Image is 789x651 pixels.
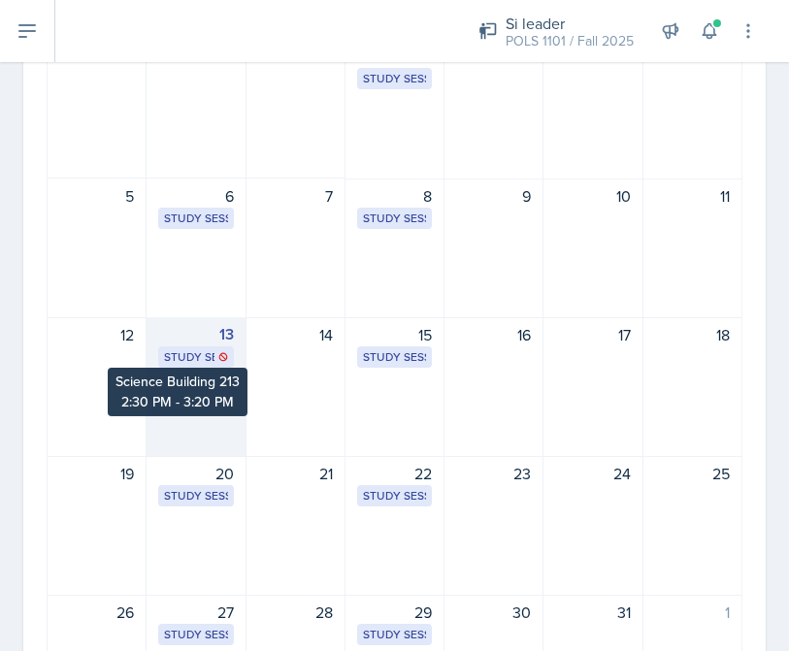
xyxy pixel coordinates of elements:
div: 9 [456,184,531,208]
div: 11 [655,184,730,208]
div: 21 [258,462,333,485]
div: 30 [456,601,531,624]
div: 18 [655,323,730,346]
div: 20 [158,462,233,485]
div: 31 [555,601,630,624]
div: 23 [456,462,531,485]
div: 19 [59,462,134,485]
div: Study Session [363,210,426,227]
div: 22 [357,462,432,485]
div: 28 [258,601,333,624]
div: 24 [555,462,630,485]
div: 6 [158,184,233,208]
div: Study Session [363,487,426,505]
div: 10 [555,184,630,208]
div: 29 [357,601,432,624]
div: Study Session [164,348,227,366]
div: 17 [555,323,630,346]
div: Study Session [363,626,426,643]
div: Study Session [164,487,227,505]
div: 27 [158,601,233,624]
div: Si leader [506,12,634,35]
div: 16 [456,323,531,346]
div: 13 [158,323,233,346]
div: Study Session [363,70,426,87]
div: 15 [357,323,432,346]
div: 1 [655,601,730,624]
div: Study Session [164,210,227,227]
div: 26 [59,601,134,624]
div: 5 [59,184,134,208]
div: POLS 1101 / Fall 2025 [506,31,634,51]
div: 25 [655,462,730,485]
div: 14 [258,323,333,346]
div: Study Session [363,348,426,366]
div: 12 [59,323,134,346]
div: Study Session [164,626,227,643]
div: 7 [258,184,333,208]
div: 8 [357,184,432,208]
